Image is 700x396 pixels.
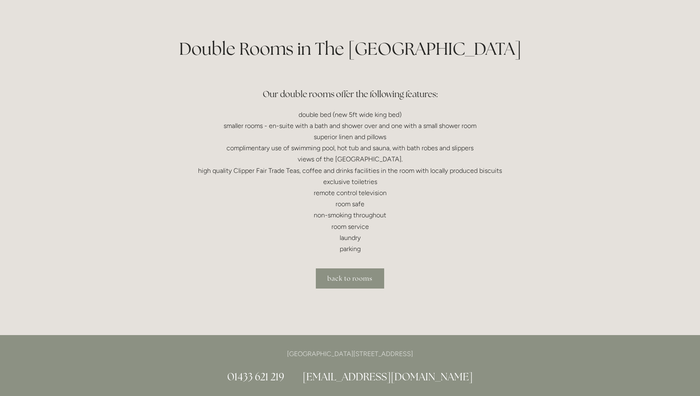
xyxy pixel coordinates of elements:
a: 01433 621 219 [227,370,284,383]
h3: Our double rooms offer the following features: [153,70,547,102]
a: [EMAIL_ADDRESS][DOMAIN_NAME] [303,370,473,383]
p: [GEOGRAPHIC_DATA][STREET_ADDRESS] [153,348,547,359]
a: back to rooms [316,268,384,289]
h1: Double Rooms in The [GEOGRAPHIC_DATA] [153,37,547,61]
p: double bed (new 5ft wide king bed) smaller rooms - en-suite with a bath and shower over and one w... [153,109,547,255]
